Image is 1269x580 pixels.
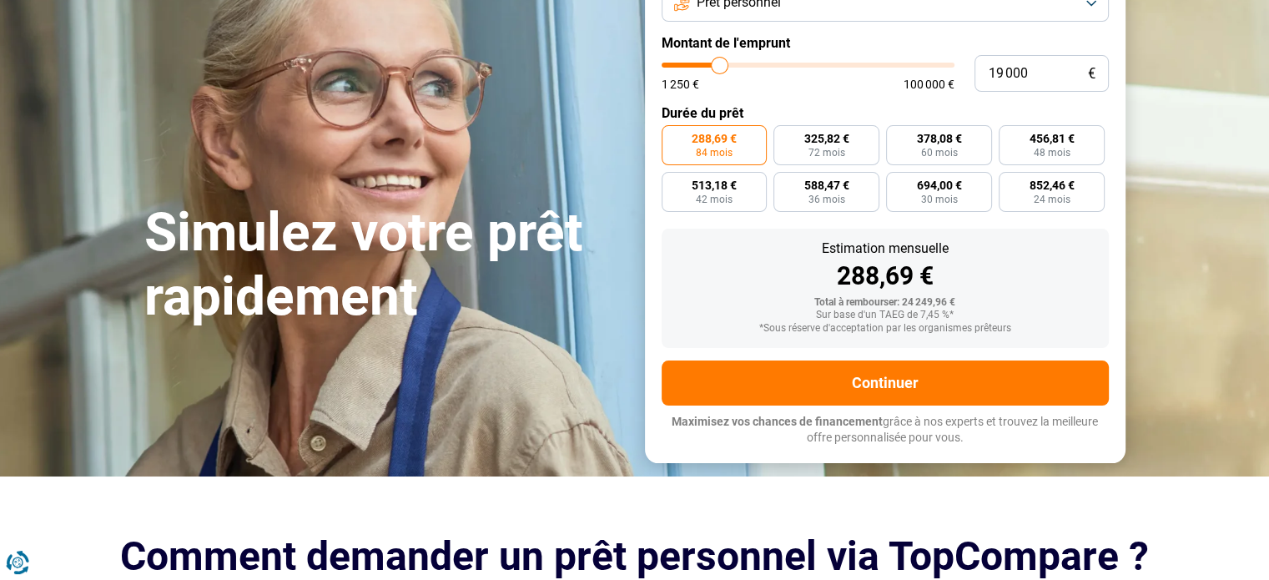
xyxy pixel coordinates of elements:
span: 513,18 € [692,179,737,191]
h1: Simulez votre prêt rapidement [144,201,625,330]
span: 100 000 € [904,78,954,90]
button: Continuer [662,361,1109,406]
span: 42 mois [696,194,733,204]
span: 30 mois [921,194,958,204]
div: Sur base d'un TAEG de 7,45 %* [675,310,1095,321]
span: 60 mois [921,148,958,158]
h2: Comment demander un prêt personnel via TopCompare ? [94,533,1176,579]
span: 325,82 € [804,133,849,144]
span: Maximisez vos chances de financement [672,415,883,428]
label: Montant de l'emprunt [662,35,1109,51]
span: 1 250 € [662,78,699,90]
div: Total à rembourser: 24 249,96 € [675,297,1095,309]
span: 852,46 € [1030,179,1075,191]
div: Estimation mensuelle [675,242,1095,255]
span: € [1088,67,1095,81]
span: 456,81 € [1030,133,1075,144]
span: 694,00 € [917,179,962,191]
span: 72 mois [808,148,845,158]
p: grâce à nos experts et trouvez la meilleure offre personnalisée pour vous. [662,414,1109,446]
span: 378,08 € [917,133,962,144]
span: 36 mois [808,194,845,204]
div: 288,69 € [675,264,1095,289]
div: *Sous réserve d'acceptation par les organismes prêteurs [675,323,1095,335]
span: 84 mois [696,148,733,158]
span: 588,47 € [804,179,849,191]
span: 24 mois [1034,194,1070,204]
span: 48 mois [1034,148,1070,158]
span: 288,69 € [692,133,737,144]
label: Durée du prêt [662,105,1109,121]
